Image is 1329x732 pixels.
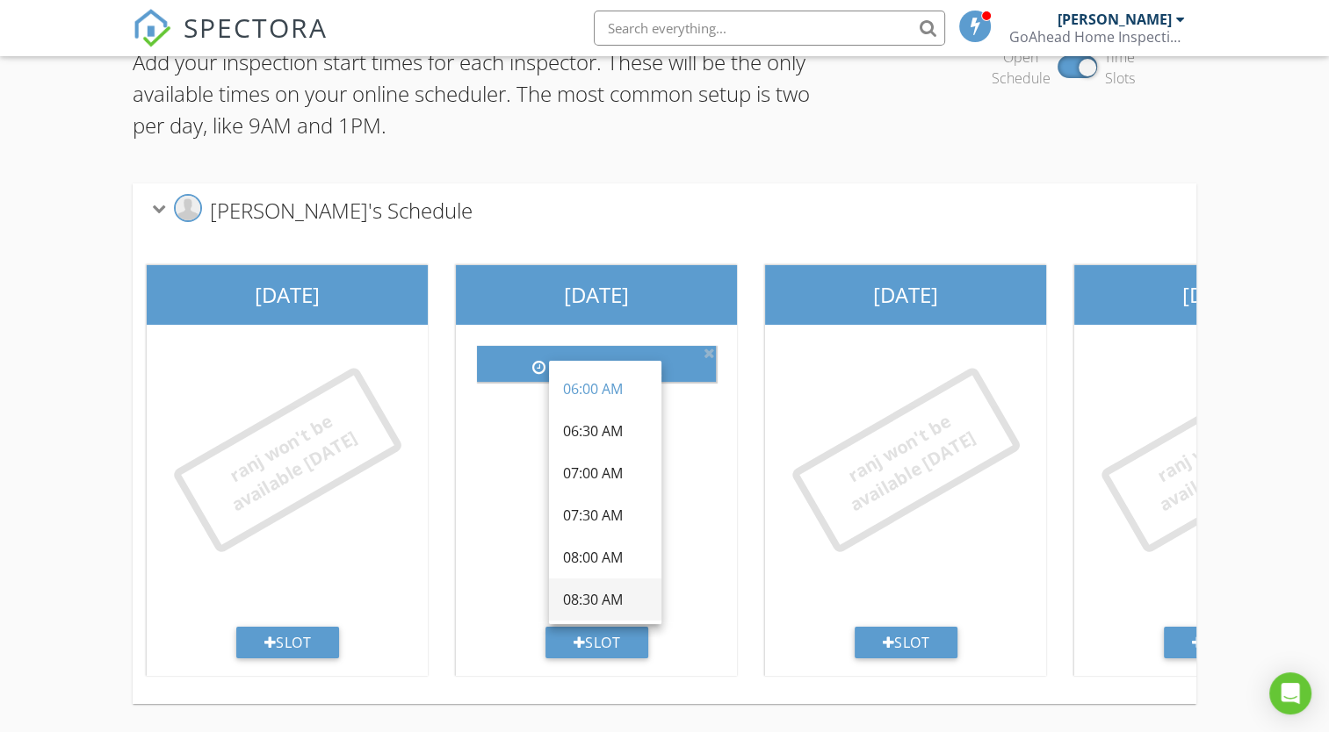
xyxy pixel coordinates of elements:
div: Open Intercom Messenger [1269,672,1311,714]
div: [DATE] [147,265,428,325]
div: 08:00 AM [563,547,647,568]
div: [PERSON_NAME] [1058,11,1172,28]
div: 08:30 AM [563,589,647,610]
span: [PERSON_NAME]'s Schedule [210,196,473,225]
div: Slot [236,627,340,658]
img: The Best Home Inspection Software - Spectora [133,9,171,47]
span: SPECTORA [184,9,328,46]
div: 07:00 AM [563,463,647,484]
div: Slot [855,627,958,658]
div: ranj won't be available [DATE] [200,394,375,526]
div: GoAhead Home Inspection LLC [1009,28,1185,46]
div: 07:30 AM [563,505,647,526]
div: Slot [545,627,649,658]
div: Time Slots [1104,47,1135,89]
a: SPECTORA [133,24,328,61]
div: [DATE] [456,265,737,325]
div: 06:00 AM [563,378,647,399]
div: Open Schedule [992,47,1051,89]
i: arrow_drop_down [640,356,661,377]
div: [DATE] [765,265,1046,325]
div: ranj won't be available [DATE] [819,394,993,526]
div: Slot [1164,627,1268,658]
div: 06:30 AM [563,420,647,441]
img: default-user-f0147aede5fd5fa78ca7ade42f37bd4542148d508eef1c3d3ea960f66861d68b.jpg [174,194,202,222]
input: Search everything... [594,11,945,46]
p: Add your inspection start times for each inspector. These will be the only available times on you... [133,47,841,141]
